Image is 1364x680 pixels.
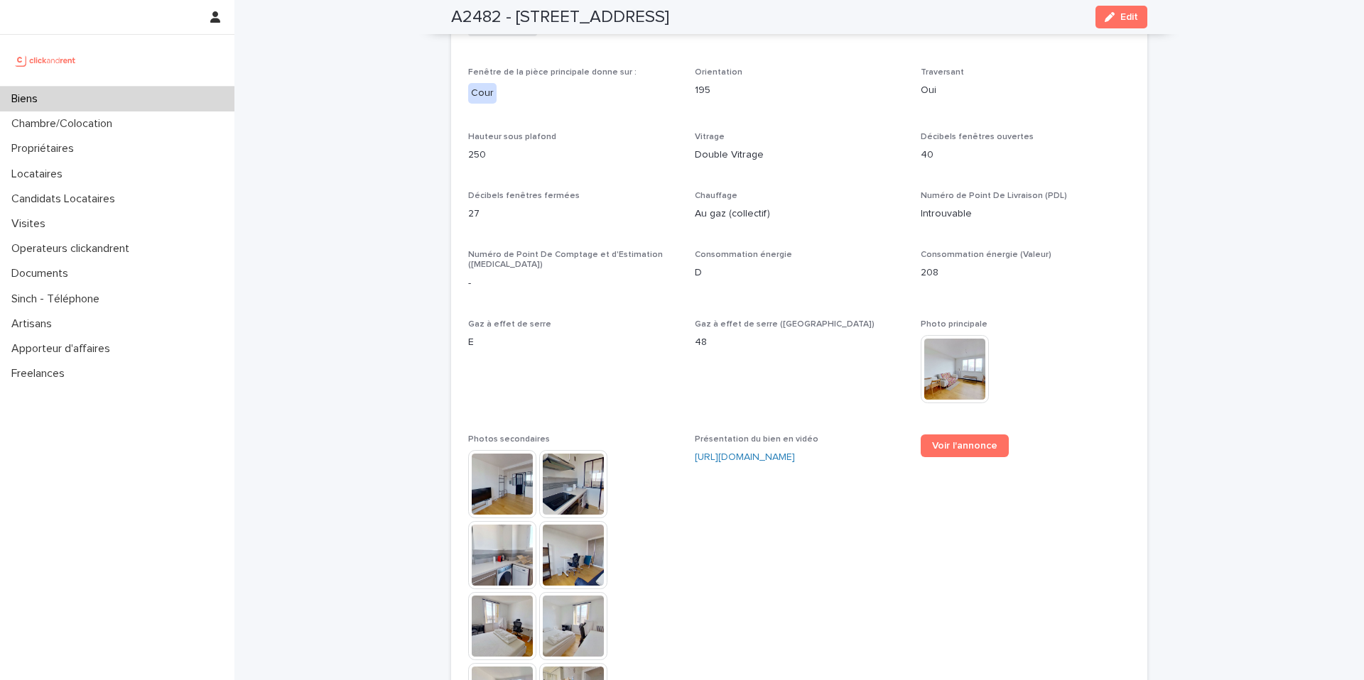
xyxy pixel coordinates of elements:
span: Numéro de Point De Livraison (PDL) [921,192,1067,200]
span: Numéro de Point De Comptage et d'Estimation ([MEDICAL_DATA]) [468,251,663,269]
span: Photos secondaires [468,435,550,444]
span: Consommation énergie (Valeur) [921,251,1051,259]
p: Sinch - Téléphone [6,292,111,306]
img: UCB0brd3T0yccxBKYDjQ [11,46,80,75]
span: Gaz à effet de serre ([GEOGRAPHIC_DATA]) [695,320,875,329]
p: Biens [6,92,49,106]
span: Orientation [695,68,742,77]
span: Photo principale [921,320,987,329]
span: Consommation énergie [695,251,792,259]
span: Hauteur sous plafond [468,133,556,141]
p: E [468,335,678,350]
p: D [695,265,904,280]
p: 195 [695,83,904,98]
p: Documents [6,267,80,280]
p: Candidats Locataires [6,192,126,206]
span: Vitrage [695,133,725,141]
span: Présentation du bien en vidéo [695,435,818,444]
p: 250 [468,148,678,163]
p: - [468,276,678,291]
h2: A2482 - [STREET_ADDRESS] [451,7,669,28]
span: Décibels fenêtres fermées [468,192,580,200]
p: Visites [6,217,57,231]
p: Apporteur d'affaires [6,342,121,356]
p: Locataires [6,168,74,181]
p: Propriétaires [6,142,85,155]
p: Chambre/Colocation [6,117,124,131]
span: Traversant [921,68,964,77]
p: Introuvable [921,207,1130,221]
a: [URL][DOMAIN_NAME] [695,452,795,462]
span: Voir l'annonce [932,441,997,451]
span: Fenêtre de la pièce principale donne sur : [468,68,637,77]
span: Chauffage [695,192,737,200]
span: Gaz à effet de serre [468,320,551,329]
p: Freelances [6,367,76,380]
button: Edit [1095,6,1147,28]
p: Double Vitrage [695,148,904,163]
span: Décibels fenêtres ouvertes [921,133,1034,141]
p: 48 [695,335,904,350]
a: Voir l'annonce [921,434,1009,457]
span: Edit [1120,12,1138,22]
p: Operateurs clickandrent [6,242,141,256]
p: 208 [921,265,1130,280]
p: 27 [468,207,678,221]
p: 40 [921,148,1130,163]
p: Au gaz (collectif) [695,207,904,221]
div: Cour [468,83,497,104]
p: Artisans [6,317,63,331]
p: Oui [921,83,1130,98]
